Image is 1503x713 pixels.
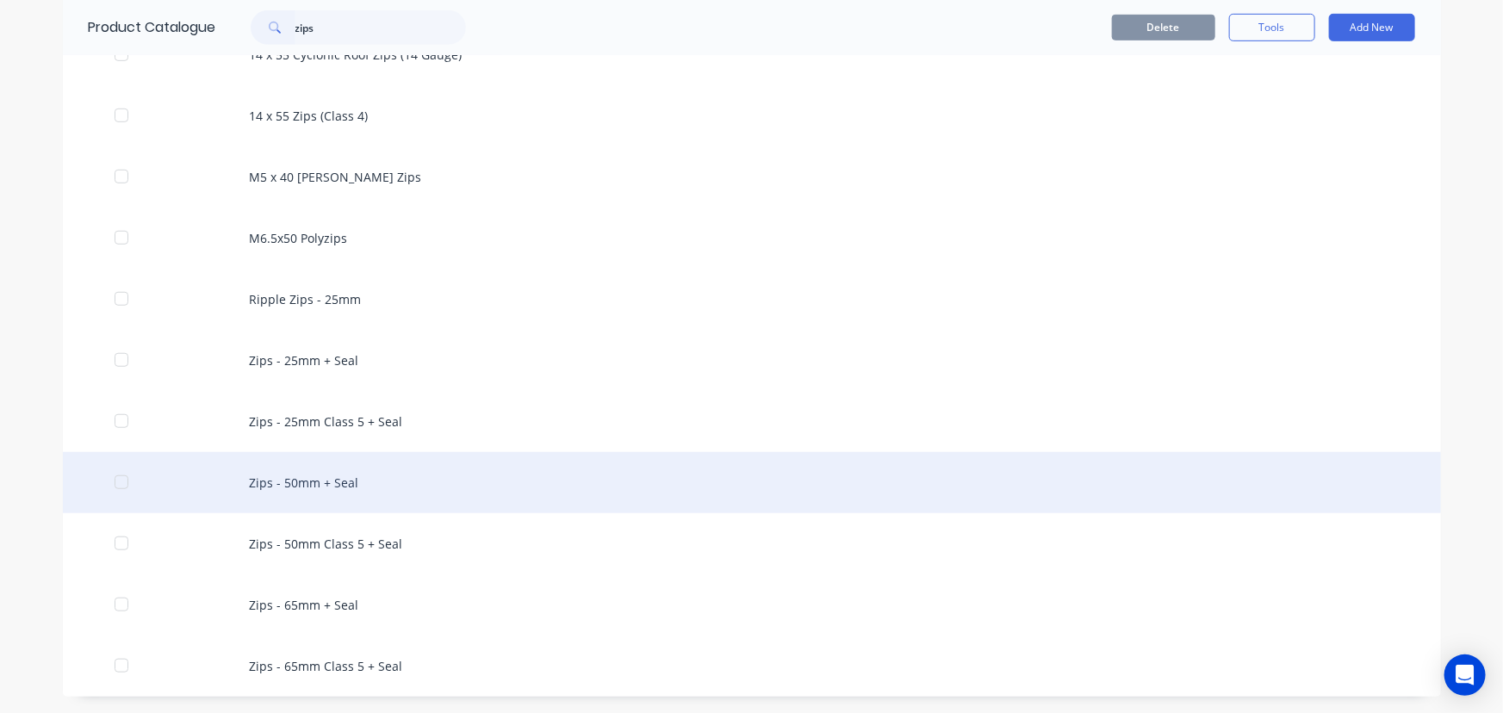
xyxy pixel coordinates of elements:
[1444,654,1486,696] div: Open Intercom Messenger
[63,391,1441,452] div: Zips - 25mm Class 5 + Seal
[63,85,1441,146] div: 14 x 55 Zips (Class 4)
[1112,15,1215,40] button: Delete
[63,452,1441,513] div: Zips - 50mm + Seal
[63,208,1441,269] div: M6.5x50 Polyzips
[63,330,1441,391] div: Zips - 25mm + Seal
[63,146,1441,208] div: M5 x 40 [PERSON_NAME] Zips
[1229,14,1315,41] button: Tools
[63,513,1441,574] div: Zips - 50mm Class 5 + Seal
[295,10,466,45] input: Search...
[1329,14,1415,41] button: Add New
[63,574,1441,635] div: Zips - 65mm + Seal
[63,269,1441,330] div: Ripple Zips - 25mm
[63,635,1441,697] div: Zips - 65mm Class 5 + Seal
